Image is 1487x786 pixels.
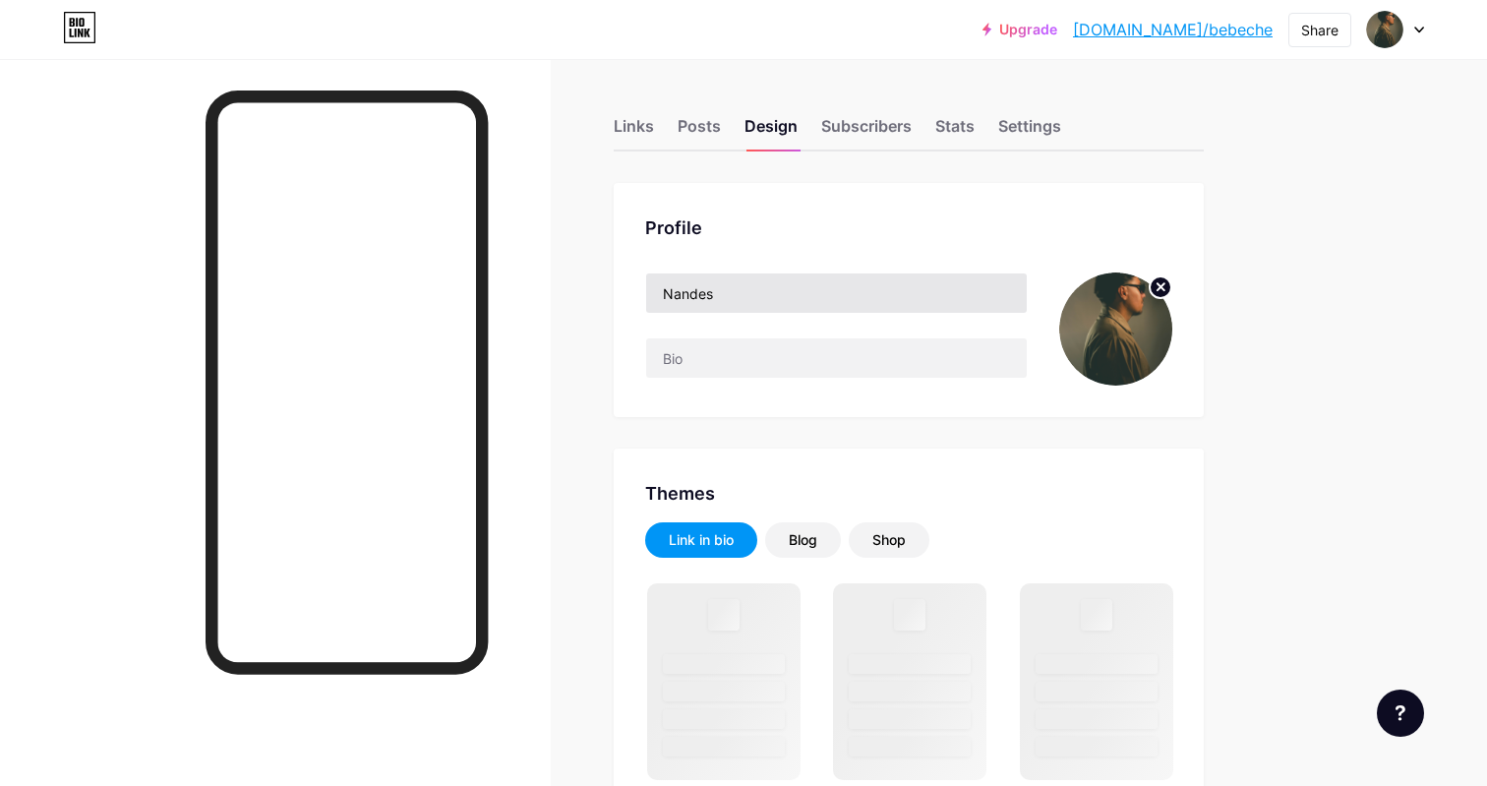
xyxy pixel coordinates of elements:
[1073,18,1273,41] a: [DOMAIN_NAME]/bebeche
[669,530,734,550] div: Link in bio
[744,114,798,150] div: Design
[646,273,1027,313] input: Name
[998,114,1061,150] div: Settings
[935,114,975,150] div: Stats
[614,114,654,150] div: Links
[1301,20,1338,40] div: Share
[982,22,1057,37] a: Upgrade
[646,338,1027,378] input: Bio
[645,480,1172,507] div: Themes
[1366,11,1403,48] img: nandes
[821,114,912,150] div: Subscribers
[645,214,1172,241] div: Profile
[1059,272,1172,386] img: nandes
[872,530,906,550] div: Shop
[678,114,721,150] div: Posts
[789,530,817,550] div: Blog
